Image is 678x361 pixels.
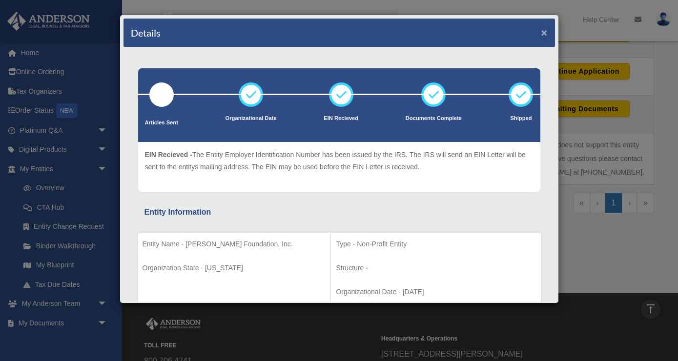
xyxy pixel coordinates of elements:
[406,114,462,123] p: Documents Complete
[145,118,178,128] p: Articles Sent
[324,114,358,123] p: EIN Recieved
[143,238,326,250] p: Entity Name - [PERSON_NAME] Foundation, Inc.
[145,149,534,173] p: The Entity Employer Identification Number has been issued by the IRS. The IRS will send an EIN Le...
[541,27,548,38] button: ×
[145,151,192,159] span: EIN Recieved -
[143,262,326,274] p: Organization State - [US_STATE]
[226,114,277,123] p: Organizational Date
[509,114,533,123] p: Shipped
[131,26,161,40] h4: Details
[336,286,535,298] p: Organizational Date - [DATE]
[336,262,535,274] p: Structure -
[336,238,535,250] p: Type - Non-Profit Entity
[144,205,534,219] div: Entity Information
